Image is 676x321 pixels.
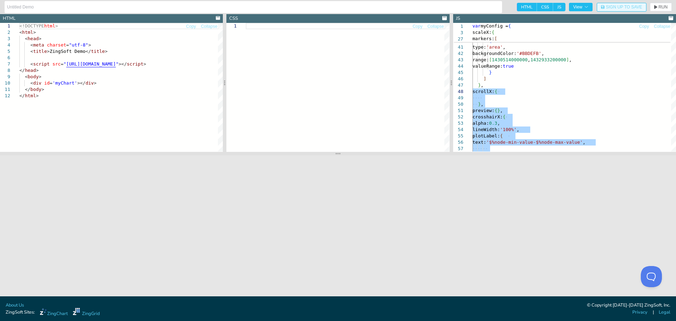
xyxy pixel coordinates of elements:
button: Sign Up to Save [597,3,646,12]
span: < [30,49,33,54]
button: Collapse [427,23,444,30]
span: > [33,30,36,35]
span: < [30,61,33,67]
span: " [116,61,119,67]
span: } [497,108,500,113]
span: div [86,80,94,86]
span: Collapse [201,24,218,29]
span: html [22,30,33,35]
span: } [489,70,492,75]
span: 1 [453,23,463,30]
span: preview: [472,108,495,113]
span: { [500,133,503,138]
span: Copy [639,24,649,29]
span: '$%node-min-value-$%node-max-value' [486,140,583,145]
span: '#BBDEFB' [517,51,541,56]
span: } [478,82,481,88]
button: Copy [186,23,196,30]
span: Copy [413,24,423,29]
span: "utf-8" [69,42,88,48]
span: > [105,49,108,54]
span: Collapse [427,24,444,29]
span: src [52,61,61,67]
span: < [30,42,33,48]
span: > [36,68,39,73]
span: head [25,68,36,73]
span: html [44,23,55,29]
span: < [25,74,28,79]
span: 'myChart' [52,80,77,86]
span: ZingSoft Sites: [6,309,35,316]
span: | [653,309,654,316]
span: 0.3 [489,121,497,126]
span: = [66,42,69,48]
span: '100%' [500,127,517,132]
div: 44 [453,63,463,69]
input: Untitled Demo [7,1,500,13]
div: 51 [453,107,463,114]
span: , [583,140,586,145]
div: 50 [453,101,463,107]
span: backgroundColor: [472,51,517,56]
span: > [88,42,91,48]
div: 43 [453,57,463,63]
button: Copy [639,23,649,30]
button: Collapse [201,23,218,30]
span: body [27,74,38,79]
span: valueRange: [472,63,503,69]
span: { [494,89,497,94]
div: 54 [453,126,463,133]
span: > [94,80,96,86]
span: JS [553,3,565,11]
span: { [508,23,511,29]
span: CSS [537,3,553,11]
div: 46 [453,76,463,82]
a: Privacy [632,309,647,316]
span: <!DOCTYPE [19,23,44,29]
span: , [481,82,483,88]
span: ></ [119,61,127,67]
span: , [497,121,500,126]
span: range: [472,57,489,62]
span: div [33,80,41,86]
span: script [127,61,143,67]
div: 42 [453,50,463,57]
span: meta [33,42,44,48]
span: 'area' [486,44,503,50]
span: , [517,127,519,132]
div: HTML [3,15,15,22]
div: 48 [453,88,463,95]
span: 1432933200000 [530,57,566,62]
div: 41 [453,44,463,50]
span: , [500,108,503,113]
span: body [30,87,41,92]
button: Copy [412,23,423,30]
button: RUN [650,3,672,11]
span: ZingSoft Demo [50,49,86,54]
span: 1430514000000 [492,57,527,62]
span: myConfig = [481,23,508,29]
span: > [42,87,44,92]
span: charset [47,42,66,48]
div: 57 [453,146,463,152]
span: > [39,74,42,79]
div: CSS [229,15,238,22]
span: 3 [453,30,463,36]
span: </ [19,68,25,73]
span: text: [472,140,486,145]
div: 49 [453,95,463,101]
div: 47 [453,82,463,88]
span: lineWidth: [472,127,500,132]
span: { [494,108,497,113]
span: Copy [186,24,196,29]
div: 53 [453,120,463,126]
span: , [569,57,572,62]
span: var [472,23,481,29]
span: RUN [658,5,668,9]
span: < [25,36,28,41]
a: About Us [6,302,24,309]
span: true [503,63,514,69]
span: { [492,30,494,35]
span: > [39,36,42,41]
span: , [481,101,483,107]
